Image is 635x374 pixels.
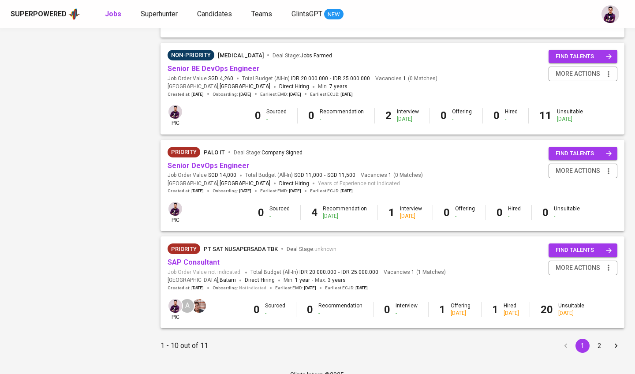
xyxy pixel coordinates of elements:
div: - [266,116,287,123]
button: page 1 [575,339,590,353]
div: Interview [396,302,418,317]
span: [MEDICAL_DATA] [218,52,264,59]
nav: pagination navigation [557,339,624,353]
span: Deal Stage : [273,52,332,59]
span: Total Budget (All-In) [242,75,370,82]
div: - [320,116,364,123]
span: Candidates [197,10,232,18]
span: Max. [315,277,346,283]
div: Offering [452,108,472,123]
span: [DATE] [239,91,251,97]
button: find talents [549,243,617,257]
span: Earliest EMD : [275,285,316,291]
span: Deal Stage : [287,246,336,252]
b: Jobs [105,10,121,18]
span: 1 [410,269,415,276]
div: - [505,116,518,123]
b: 1 [388,206,395,219]
b: 2 [385,109,392,122]
b: 1 [492,303,498,316]
span: Deal Stage : [234,150,303,156]
b: 0 [444,206,450,219]
b: 0 [384,303,390,316]
span: Vacancies ( 1 Matches ) [384,269,446,276]
b: 4 [311,206,317,219]
span: find talents [556,52,612,62]
div: [DATE] [400,213,422,220]
p: 1 - 10 out of 11 [161,340,208,351]
span: Onboarding : [213,91,251,97]
button: more actions [549,67,617,81]
span: [DATE] [239,188,251,194]
span: unknown [314,246,336,252]
span: - [312,276,313,285]
span: Direct Hiring [279,83,309,90]
span: [GEOGRAPHIC_DATA] , [168,276,236,285]
div: - [455,213,475,220]
b: 0 [255,109,261,122]
span: SGD 11,500 [327,172,355,179]
div: [DATE] [397,116,419,123]
button: Go to page 2 [592,339,606,353]
div: [DATE] [451,310,471,317]
span: Direct Hiring [279,180,309,187]
div: [DATE] [504,310,519,317]
div: [DATE] [557,116,583,123]
span: Earliest ECJD : [310,188,353,194]
span: GlintsGPT [291,10,322,18]
div: Unsuitable [558,302,584,317]
div: Hired [508,205,521,220]
div: - [508,213,521,220]
div: Interview [400,205,422,220]
img: erwin@glints.com [168,202,182,216]
span: Non-Priority [168,51,214,60]
span: IDR 20.000.000 [299,269,336,276]
div: Recommendation [323,205,367,220]
a: Senior DevOps Engineer [168,161,250,170]
span: [DATE] [340,188,353,194]
a: Candidates [197,9,234,20]
span: Palo IT [204,149,225,156]
span: Min. [284,277,310,283]
span: Job Order Value [168,75,233,82]
span: more actions [556,165,600,176]
span: find talents [556,149,612,159]
span: [DATE] [355,285,368,291]
span: SGD 14,000 [208,172,236,179]
div: Sufficient Talents in Pipeline [168,50,214,60]
a: Jobs [105,9,123,20]
span: [GEOGRAPHIC_DATA] [220,180,270,188]
a: Superhunter [141,9,179,20]
a: GlintsGPT NEW [291,9,344,20]
a: SAP Consultant [168,258,220,266]
span: Total Budget (All-In) [245,172,355,179]
button: more actions [549,261,617,275]
span: Not indicated [239,285,266,291]
b: 1 [439,303,445,316]
span: Onboarding : [213,188,251,194]
a: Teams [251,9,274,20]
div: Unsuitable [554,205,580,220]
div: Offering [455,205,475,220]
b: 0 [542,206,549,219]
img: johanes@glints.com [192,299,206,313]
span: 1 [387,172,392,179]
span: Earliest EMD : [260,188,301,194]
div: Sourced [266,108,287,123]
div: Hired [505,108,518,123]
span: Job Order Value not indicated. [168,269,242,276]
div: - [554,213,580,220]
div: A [179,298,195,314]
span: Vacancies ( 0 Matches ) [375,75,437,82]
div: Recommendation [318,302,362,317]
span: [GEOGRAPHIC_DATA] , [168,180,270,188]
b: 0 [441,109,447,122]
img: erwin@glints.com [168,105,182,119]
span: IDR 25.000.000 [341,269,378,276]
div: pic [168,201,183,224]
span: Earliest ECJD : [310,91,353,97]
div: pic [168,104,183,127]
b: 0 [307,303,313,316]
div: Unsuitable [557,108,583,123]
span: IDR 20.000.000 [291,75,328,82]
